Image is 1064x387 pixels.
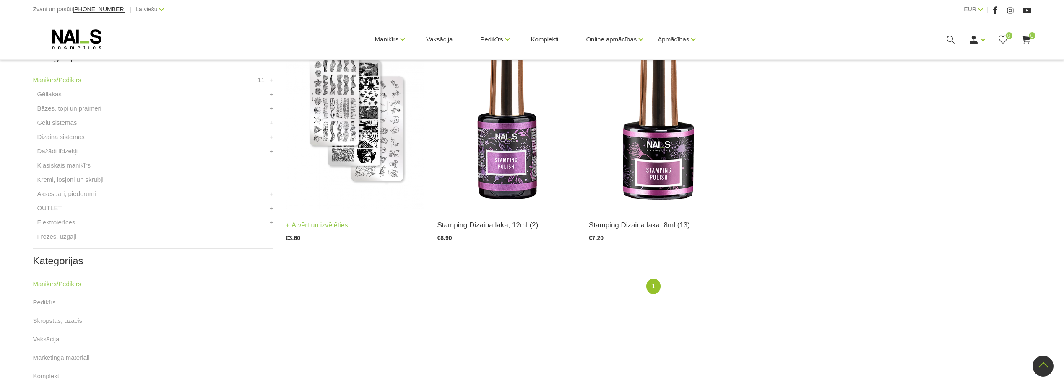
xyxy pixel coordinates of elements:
a: + [269,118,273,128]
a: OUTLET [37,203,62,213]
div: Zvani un pasūti [33,4,125,15]
span: €8.90 [437,235,452,241]
a: 0 [1021,34,1031,45]
a: Krēmi, losjoni un skrubji [37,175,103,185]
a: Pedikīrs [33,297,55,307]
a: Stamping Dizaina laka, 8ml (13) [589,219,728,231]
a: Elektroierīces [37,217,75,227]
a: Pedikīrs [480,23,503,56]
a: Bāzes, topi un praimeri [37,103,101,114]
span: €3.60 [286,235,300,241]
a: Mārketinga materiāli [33,353,89,363]
a: Dažādi līdzekļi [37,146,78,156]
nav: catalog-product-list [286,279,1031,294]
a: + [269,75,273,85]
a: 1 [646,279,661,294]
img: Metāla zīmogošanas plate. Augstas kvalitātes gravējums garantē pat vismazāko detaļu atspiedumu. P... [286,18,425,209]
span: 0 [1029,32,1035,39]
a: Komplekti [33,371,60,381]
h2: Kategorijas [33,255,273,266]
a: Klasiskais manikīrs [37,160,91,170]
img: Intensīvi pigmentēta zīmoglaka, kas paredzēta zīmogmākslas dizaina veidošanai. Profesionāls rezul... [437,18,576,209]
a: + [269,132,273,142]
a: [PHONE_NUMBER] [73,6,125,13]
span: 11 [258,75,265,85]
a: 0 [998,34,1008,45]
a: Dizaina sistēmas [37,132,84,142]
a: Gēlu sistēmas [37,118,77,128]
a: Skropstas, uzacis [33,316,82,326]
a: Komplekti [524,19,565,59]
a: Online apmācības [586,23,637,56]
a: + [269,189,273,199]
a: + [269,103,273,114]
a: Manikīrs/Pedikīrs [33,75,81,85]
a: + [269,203,273,213]
a: Vaksācija [33,334,59,344]
span: 0 [1006,32,1012,39]
span: | [130,4,131,15]
a: Manikīrs/Pedikīrs [33,279,81,289]
a: Aksesuāri, piederumi [37,189,96,199]
a: Apmācības [658,23,689,56]
a: Atvērt un izvēlēties [286,219,348,231]
a: Frēzes, uzgaļi [37,232,76,242]
span: €7.20 [589,235,604,241]
a: + [269,146,273,156]
img: Intensīvi pigmentēta zīmoglaka, kas paredzēta zīmogmākslas dizaina veidošanai. Profesionāls rezul... [589,18,728,209]
a: Manikīrs [375,23,399,56]
span: | [987,4,989,15]
a: Gēllakas [37,89,61,99]
a: + [269,89,273,99]
a: EUR [964,4,976,14]
a: Latviešu [135,4,157,14]
a: Stamping Dizaina laka, 12ml (2) [437,219,576,231]
a: + [269,217,273,227]
a: Vaksācija [419,19,459,59]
